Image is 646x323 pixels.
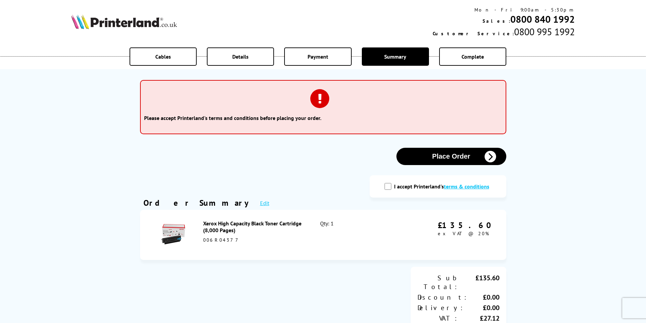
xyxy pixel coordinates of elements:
[444,183,489,190] a: modal_tc
[417,274,458,291] div: Sub Total:
[417,314,458,323] div: VAT:
[510,13,575,25] a: 0800 840 1992
[161,222,185,246] img: Xerox High Capacity Black Toner Cartridge (8,000 Pages)
[438,230,489,237] span: ex VAT @ 20%
[458,274,500,291] div: £135.60
[462,53,484,60] span: Complete
[260,200,269,206] a: Edit
[203,220,306,234] div: Xerox High Capacity Black Toner Cartridge (8,000 Pages)
[438,220,496,230] div: £135.60
[417,303,464,312] div: Delivery:
[483,18,510,24] span: Sales:
[384,53,406,60] span: Summary
[155,53,171,60] span: Cables
[514,25,575,38] span: 0800 995 1992
[203,237,306,243] div: 006R04377
[468,293,500,302] div: £0.00
[433,31,514,37] span: Customer Service:
[458,314,500,323] div: £27.12
[308,53,328,60] span: Payment
[394,183,493,190] label: I accept Printerland's
[464,303,500,312] div: £0.00
[396,148,506,165] button: Place Order
[417,293,468,302] div: Discount:
[143,198,253,208] div: Order Summary
[320,220,390,250] div: Qty: 1
[144,115,502,121] li: Please accept Printerland's terms and conditions before placing your order.
[232,53,249,60] span: Details
[71,14,177,29] img: Printerland Logo
[433,7,575,13] div: Mon - Fri 9:00am - 5:30pm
